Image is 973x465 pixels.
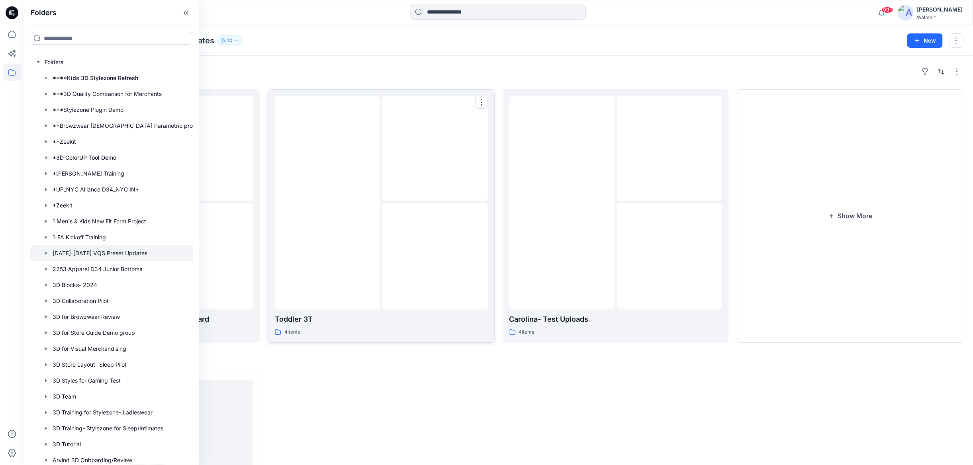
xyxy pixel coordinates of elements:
[284,328,300,336] p: 4 items
[519,328,534,336] p: 4 items
[53,73,138,83] p: ****Kids 3D Stylezone Refresh
[898,5,914,21] img: avatar
[907,33,943,48] button: New
[33,356,963,365] h4: Styles
[53,153,116,162] p: *3D ColorUP Tool Demo
[917,5,963,14] div: [PERSON_NAME]
[737,89,963,343] button: Show More
[509,314,722,325] p: Carolina- Test Uploads
[227,36,233,45] p: 10
[881,7,893,13] span: 99+
[268,89,495,343] a: folder 1folder 2folder 3Toddler 3T4items
[503,89,729,343] a: folder 1folder 2folder 3Carolina- Test Uploads4items
[217,35,243,46] button: 10
[917,14,963,20] div: Walmart
[275,314,488,325] p: Toddler 3T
